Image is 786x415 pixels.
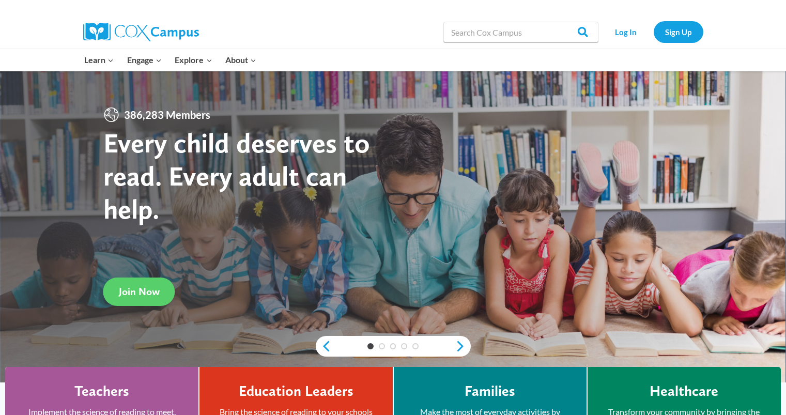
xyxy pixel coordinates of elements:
[103,126,370,225] strong: Every child deserves to read. Every adult can help.
[225,53,256,67] span: About
[604,21,649,42] a: Log In
[316,340,331,352] a: previous
[120,106,214,123] span: 386,283 Members
[412,343,419,349] a: 5
[379,343,385,349] a: 2
[175,53,212,67] span: Explore
[316,336,471,357] div: content slider buttons
[604,21,703,42] nav: Secondary Navigation
[239,382,353,400] h4: Education Leaders
[650,382,718,400] h4: Healthcare
[74,382,129,400] h4: Teachers
[367,343,374,349] a: 1
[78,49,263,71] nav: Primary Navigation
[119,285,160,298] span: Join Now
[103,278,175,306] a: Join Now
[83,23,199,41] img: Cox Campus
[84,53,114,67] span: Learn
[455,340,471,352] a: next
[127,53,162,67] span: Engage
[390,343,396,349] a: 3
[465,382,515,400] h4: Families
[654,21,703,42] a: Sign Up
[401,343,407,349] a: 4
[443,22,598,42] input: Search Cox Campus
